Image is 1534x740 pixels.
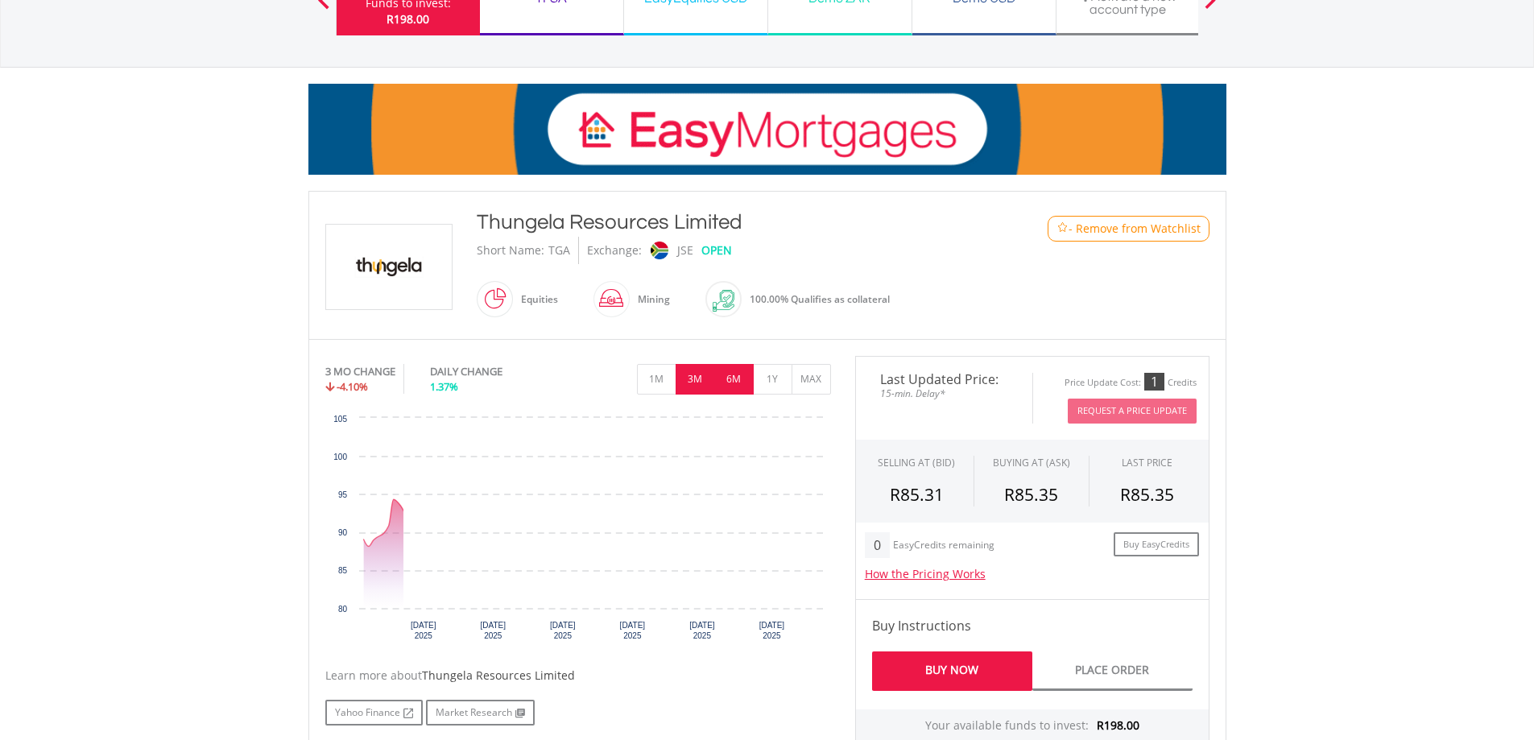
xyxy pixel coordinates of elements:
[1048,216,1209,242] button: Watchlist - Remove from Watchlist
[337,528,347,537] text: 90
[714,364,754,395] button: 6M
[1168,377,1197,389] div: Credits
[701,237,732,264] div: OPEN
[713,290,734,312] img: collateral-qualifying-green.svg
[333,453,347,461] text: 100
[1068,399,1197,424] button: Request A Price Update
[337,566,347,575] text: 85
[550,621,576,640] text: [DATE] 2025
[480,621,506,640] text: [DATE] 2025
[337,379,368,394] span: -4.10%
[792,364,831,395] button: MAX
[890,483,944,506] span: R85.31
[337,490,347,499] text: 95
[637,364,676,395] button: 1M
[325,700,423,726] a: Yahoo Finance
[650,242,668,259] img: jse.png
[1056,222,1069,234] img: Watchlist
[513,280,558,319] div: Equities
[872,651,1032,691] a: Buy Now
[1114,532,1199,557] a: Buy EasyCredits
[430,364,556,379] div: DAILY CHANGE
[325,364,395,379] div: 3 MO CHANGE
[587,237,642,264] div: Exchange:
[753,364,792,395] button: 1Y
[677,237,693,264] div: JSE
[477,208,982,237] div: Thungela Resources Limited
[1122,456,1172,469] div: LAST PRICE
[868,386,1020,401] span: 15-min. Delay*
[1144,373,1164,391] div: 1
[426,700,535,726] a: Market Research
[1065,377,1141,389] div: Price Update Cost:
[1120,483,1174,506] span: R85.35
[676,364,715,395] button: 3M
[865,532,890,558] div: 0
[387,11,429,27] span: R198.00
[1004,483,1058,506] span: R85.35
[1069,221,1201,237] span: - Remove from Watchlist
[865,566,986,581] a: How the Pricing Works
[337,605,347,614] text: 80
[411,621,436,640] text: [DATE] 2025
[759,621,784,640] text: [DATE] 2025
[325,410,831,651] svg: Interactive chart
[1097,717,1139,733] span: R198.00
[630,280,670,319] div: Mining
[1032,651,1193,691] a: Place Order
[325,668,831,684] div: Learn more about
[993,456,1070,469] span: BUYING AT (ASK)
[750,292,890,306] span: 100.00% Qualifies as collateral
[308,84,1226,175] img: EasyMortage Promotion Banner
[878,456,955,469] div: SELLING AT (BID)
[333,415,347,424] text: 105
[325,410,831,651] div: Chart. Highcharts interactive chart.
[422,668,575,683] span: Thungela Resources Limited
[893,539,994,553] div: EasyCredits remaining
[872,616,1193,635] h4: Buy Instructions
[430,379,458,394] span: 1.37%
[689,621,715,640] text: [DATE] 2025
[477,237,544,264] div: Short Name:
[548,237,570,264] div: TGA
[868,373,1020,386] span: Last Updated Price:
[329,225,449,309] img: EQU.ZA.TGA.png
[619,621,645,640] text: [DATE] 2025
